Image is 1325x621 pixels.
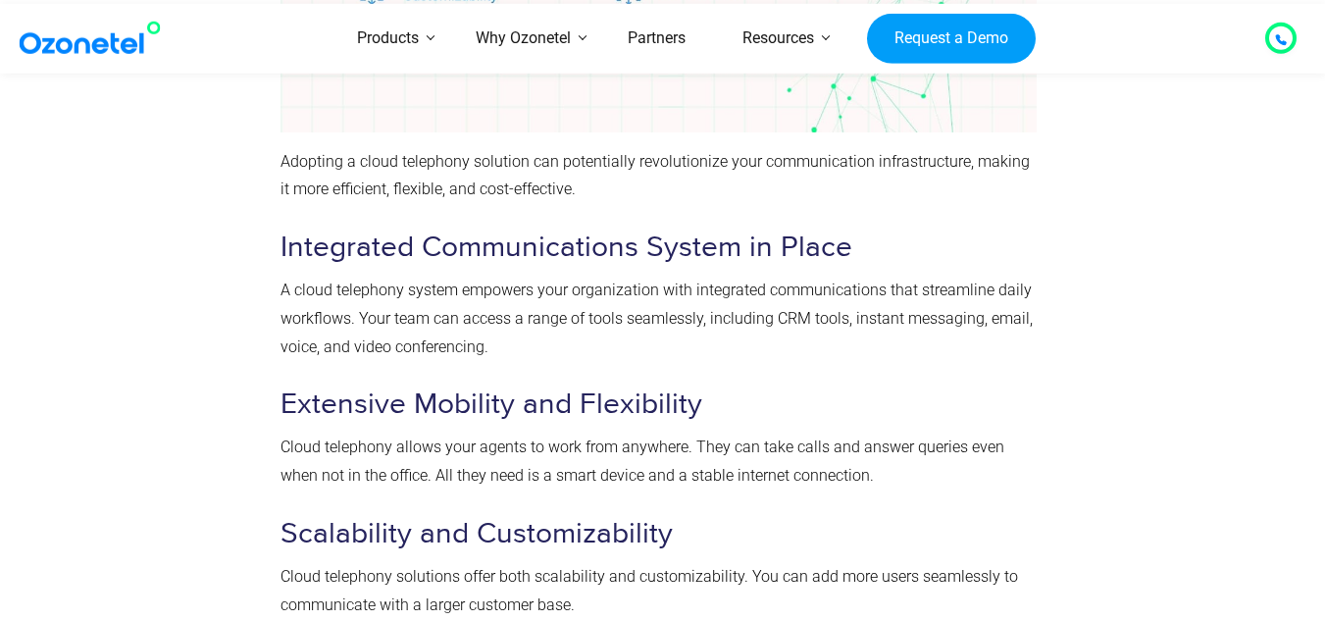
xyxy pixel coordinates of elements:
[280,438,1004,485] span: Cloud telephony allows your agents to work from anywhere. They can take calls and answer queries ...
[714,4,842,74] a: Resources
[280,567,1018,614] span: Cloud telephony solutions offer both scalability and customizability. You can add more users seam...
[329,4,447,74] a: Products
[280,386,1038,424] h3: Extensive Mobility and Flexibility
[599,4,714,74] a: Partners
[447,4,599,74] a: Why Ozonetel
[280,229,1038,267] h3: Integrated Communications System in Place
[280,515,1038,553] h3: Scalability and Customizability
[867,13,1035,64] a: Request a Demo
[280,152,1030,199] span: Adopting a cloud telephony solution can potentially revolutionize your communication infrastructu...
[280,281,1033,356] span: A cloud telephony system empowers your organization with integrated communications that streamlin...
